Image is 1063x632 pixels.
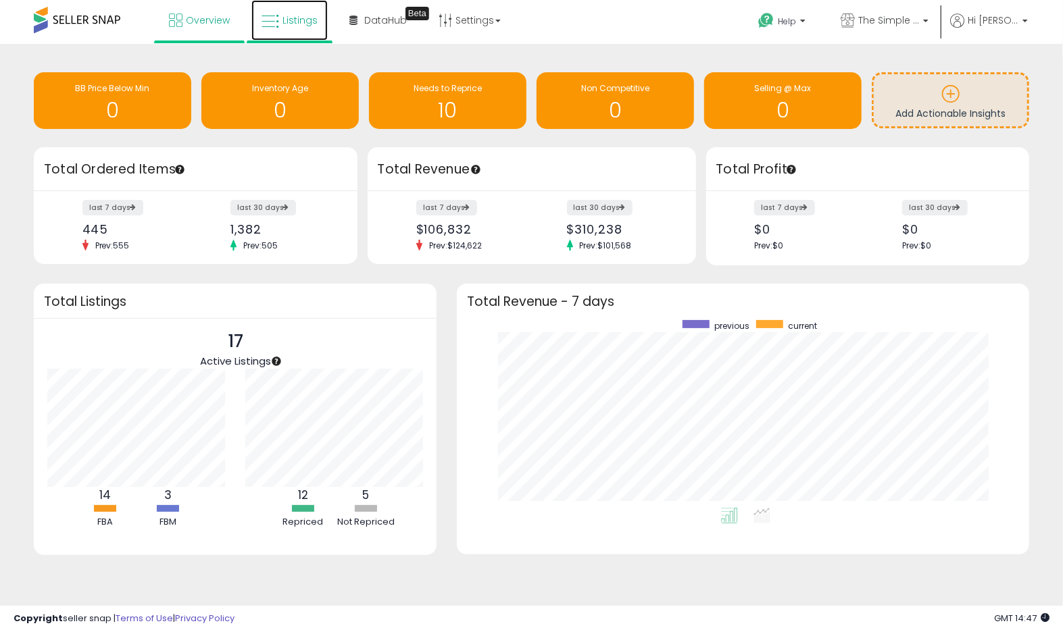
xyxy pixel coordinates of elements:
[230,222,334,236] div: 1,382
[76,82,150,94] span: BB Price Below Min
[237,240,285,251] span: Prev: 505
[201,72,359,129] a: Inventory Age 0
[874,74,1027,126] a: Add Actionable Insights
[89,240,137,251] span: Prev: 555
[175,612,234,625] a: Privacy Policy
[467,296,1019,307] h3: Total Revenue - 7 days
[704,72,862,129] a: Selling @ Max 0
[298,487,308,503] b: 12
[405,7,429,20] div: Tooltip anchor
[581,82,649,94] span: Non Competitive
[537,72,694,129] a: Non Competitive 0
[902,222,1006,236] div: $0
[994,612,1049,625] span: 2025-10-10 14:47 GMT
[41,99,184,122] h1: 0
[362,487,369,503] b: 5
[470,163,482,176] div: Tooltip anchor
[711,99,855,122] h1: 0
[714,320,749,332] span: previous
[44,296,426,307] h3: Total Listings
[902,200,968,215] label: last 30 days
[34,72,191,129] a: BB Price Below Min 0
[99,487,111,503] b: 14
[968,14,1018,27] span: Hi [PERSON_NAME]
[543,99,687,122] h1: 0
[902,240,931,251] span: Prev: $0
[137,516,198,529] div: FBM
[858,14,919,27] span: The Simple Store
[82,222,186,236] div: 445
[950,14,1028,44] a: Hi [PERSON_NAME]
[14,612,234,625] div: seller snap | |
[252,82,308,94] span: Inventory Age
[567,200,633,215] label: last 30 days
[200,329,271,354] p: 17
[754,222,858,236] div: $0
[282,14,318,27] span: Listings
[200,354,271,368] span: Active Listings
[364,14,407,27] span: DataHub
[567,222,672,236] div: $310,238
[270,355,282,367] div: Tooltip anchor
[573,240,639,251] span: Prev: $101,568
[376,99,520,122] h1: 10
[422,240,489,251] span: Prev: $124,622
[186,14,230,27] span: Overview
[164,487,172,503] b: 3
[788,320,817,332] span: current
[416,200,477,215] label: last 7 days
[747,2,819,44] a: Help
[895,107,1006,120] span: Add Actionable Insights
[272,516,333,529] div: Repriced
[74,516,135,529] div: FBA
[14,612,63,625] strong: Copyright
[44,160,347,179] h3: Total Ordered Items
[778,16,796,27] span: Help
[230,200,296,215] label: last 30 days
[82,200,143,215] label: last 7 days
[414,82,482,94] span: Needs to Reprice
[716,160,1020,179] h3: Total Profit
[785,163,797,176] div: Tooltip anchor
[416,222,522,236] div: $106,832
[174,163,186,176] div: Tooltip anchor
[335,516,396,529] div: Not Repriced
[369,72,526,129] a: Needs to Reprice 10
[116,612,173,625] a: Terms of Use
[378,160,686,179] h3: Total Revenue
[754,200,815,215] label: last 7 days
[755,82,812,94] span: Selling @ Max
[754,240,783,251] span: Prev: $0
[208,99,352,122] h1: 0
[758,12,774,29] i: Get Help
